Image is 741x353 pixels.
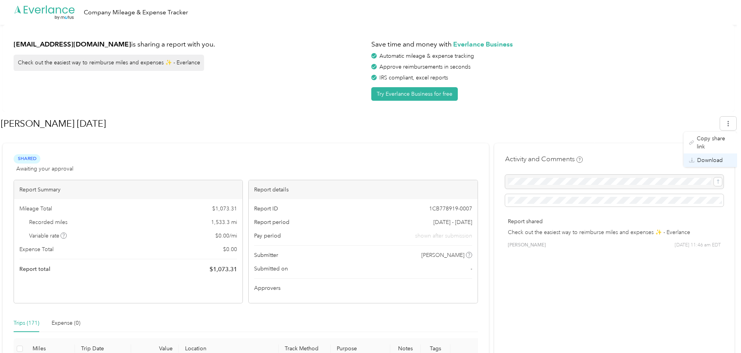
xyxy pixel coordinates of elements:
[505,154,583,164] h4: Activity and Comments
[249,180,477,199] div: Report details
[14,319,39,327] div: Trips (171)
[379,64,471,70] span: Approve reimbursements in seconds
[14,40,366,49] h1: is sharing a report with you.
[697,134,732,151] span: Copy share link
[223,245,237,253] span: $ 0.00
[254,284,280,292] span: Approvers
[1,114,715,133] h1: Hugo Ago 26 -Sept 26
[254,232,281,240] span: Pay period
[19,265,50,273] span: Report total
[254,251,278,259] span: Submitter
[16,165,73,173] span: Awaiting your approval
[14,55,204,71] div: Check out the easiest way to reimburse miles and expenses ✨ - Everlance
[379,53,474,59] span: Automatic mileage & expense tracking
[215,232,237,240] span: $ 0.00 / mi
[84,8,188,17] div: Company Mileage & Expense Tracker
[508,242,546,249] span: [PERSON_NAME]
[52,319,80,327] div: Expense (0)
[471,265,472,273] span: -
[211,218,237,226] span: 1,533.3 mi
[371,87,458,101] button: Try Everlance Business for free
[433,218,472,226] span: [DATE] - [DATE]
[14,40,131,48] strong: [EMAIL_ADDRESS][DOMAIN_NAME]
[254,265,288,273] span: Submitted on
[14,180,242,199] div: Report Summary
[212,205,237,213] span: $ 1,073.31
[19,245,54,253] span: Expense Total
[508,217,721,226] p: Report shared
[453,40,513,48] strong: Everlance Business
[415,232,472,240] span: shown after submission
[19,205,52,213] span: Mileage Total
[29,218,68,226] span: Recorded miles
[697,156,723,164] span: Download
[429,205,472,213] span: 1CB778919-0007
[371,40,724,49] h1: Save time and money with
[675,242,721,249] span: [DATE] 11:46 am EDT
[379,74,448,81] span: IRS compliant, excel reports
[14,154,40,163] span: Shared
[421,251,464,259] span: [PERSON_NAME]
[29,232,67,240] span: Variable rate
[254,205,278,213] span: Report ID
[254,218,289,226] span: Report period
[508,228,721,236] p: Check out the easiest way to reimburse miles and expenses ✨ - Everlance
[209,265,237,274] span: $ 1,073.31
